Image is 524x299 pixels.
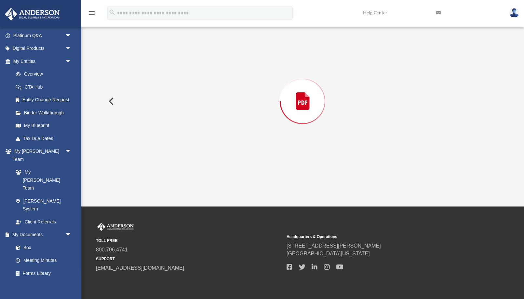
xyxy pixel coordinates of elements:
span: arrow_drop_down [65,228,78,242]
a: Overview [9,68,81,81]
a: [STREET_ADDRESS][PERSON_NAME] [287,243,381,249]
a: My [PERSON_NAME] Team [9,166,75,195]
small: SUPPORT [96,256,282,262]
span: arrow_drop_down [65,145,78,158]
img: User Pic [509,8,519,18]
a: Forms Library [9,267,75,280]
img: Anderson Advisors Platinum Portal [96,223,135,231]
a: My Entitiesarrow_drop_down [5,55,81,68]
i: search [109,9,116,16]
a: CTA Hub [9,80,81,93]
a: Meeting Minutes [9,254,78,267]
span: arrow_drop_down [65,29,78,42]
a: Client Referrals [9,215,78,228]
a: Entity Change Request [9,93,81,107]
i: menu [88,9,96,17]
a: Box [9,241,75,254]
img: Anderson Advisors Platinum Portal [3,8,62,21]
a: Platinum Q&Aarrow_drop_down [5,29,81,42]
small: TOLL FREE [96,238,282,244]
a: My Blueprint [9,119,78,132]
a: 800.706.4741 [96,247,128,252]
a: Tax Due Dates [9,132,81,145]
a: My [PERSON_NAME] Teamarrow_drop_down [5,145,78,166]
a: My Documentsarrow_drop_down [5,228,78,241]
a: menu [88,12,96,17]
a: [EMAIL_ADDRESS][DOMAIN_NAME] [96,265,184,271]
a: [PERSON_NAME] System [9,194,78,215]
a: [GEOGRAPHIC_DATA][US_STATE] [287,251,370,256]
span: arrow_drop_down [65,55,78,68]
span: arrow_drop_down [65,42,78,55]
a: Digital Productsarrow_drop_down [5,42,81,55]
small: Headquarters & Operations [287,234,473,240]
a: Binder Walkthrough [9,106,81,119]
button: Previous File [103,92,118,110]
